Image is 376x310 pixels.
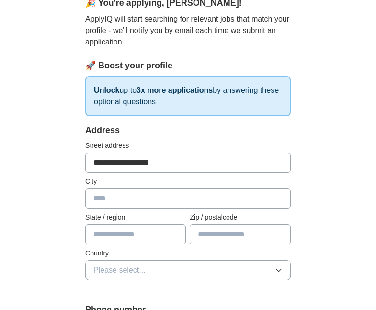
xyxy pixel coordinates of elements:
[85,212,186,222] label: State / region
[85,248,291,258] label: Country
[85,260,291,280] button: Please select...
[93,265,146,276] span: Please select...
[190,212,290,222] label: Zip / postalcode
[85,124,291,137] div: Address
[137,86,213,94] strong: 3x more applications
[85,141,291,151] label: Street address
[94,86,119,94] strong: Unlock
[85,13,291,48] p: ApplyIQ will start searching for relevant jobs that match your profile - we'll notify you by emai...
[85,76,291,116] p: up to by answering these optional questions
[85,59,291,72] div: 🚀 Boost your profile
[85,177,291,187] label: City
